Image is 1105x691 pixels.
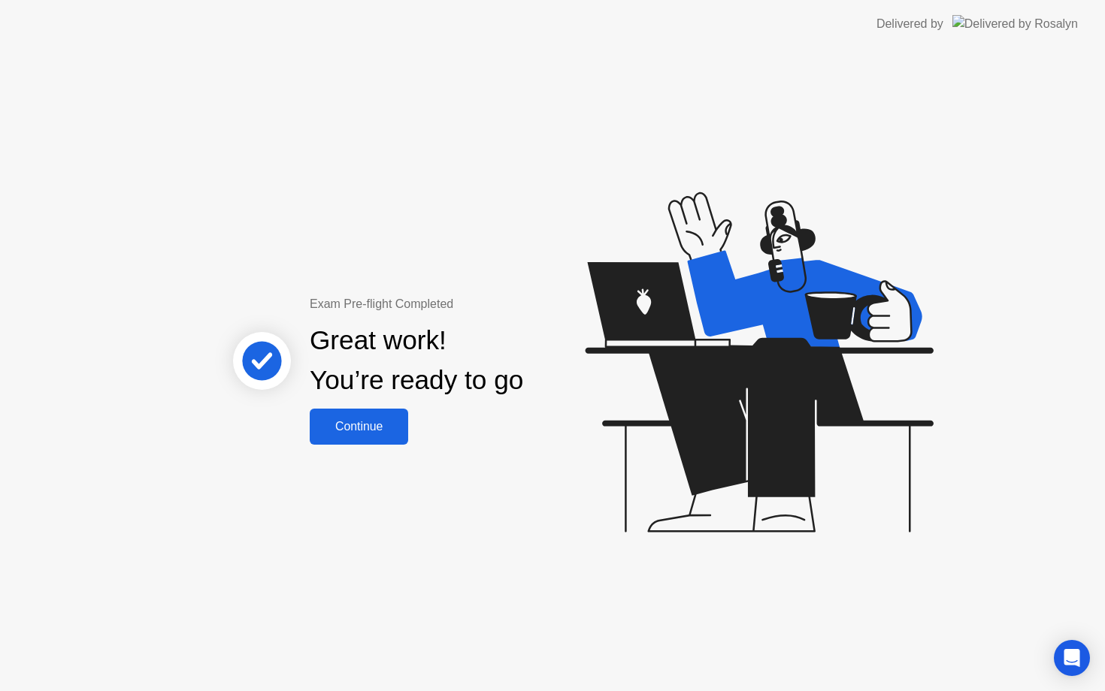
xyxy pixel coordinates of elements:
[310,409,408,445] button: Continue
[876,15,943,33] div: Delivered by
[1054,640,1090,676] div: Open Intercom Messenger
[310,295,620,313] div: Exam Pre-flight Completed
[310,321,523,400] div: Great work! You’re ready to go
[314,420,404,433] div: Continue
[952,15,1078,32] img: Delivered by Rosalyn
